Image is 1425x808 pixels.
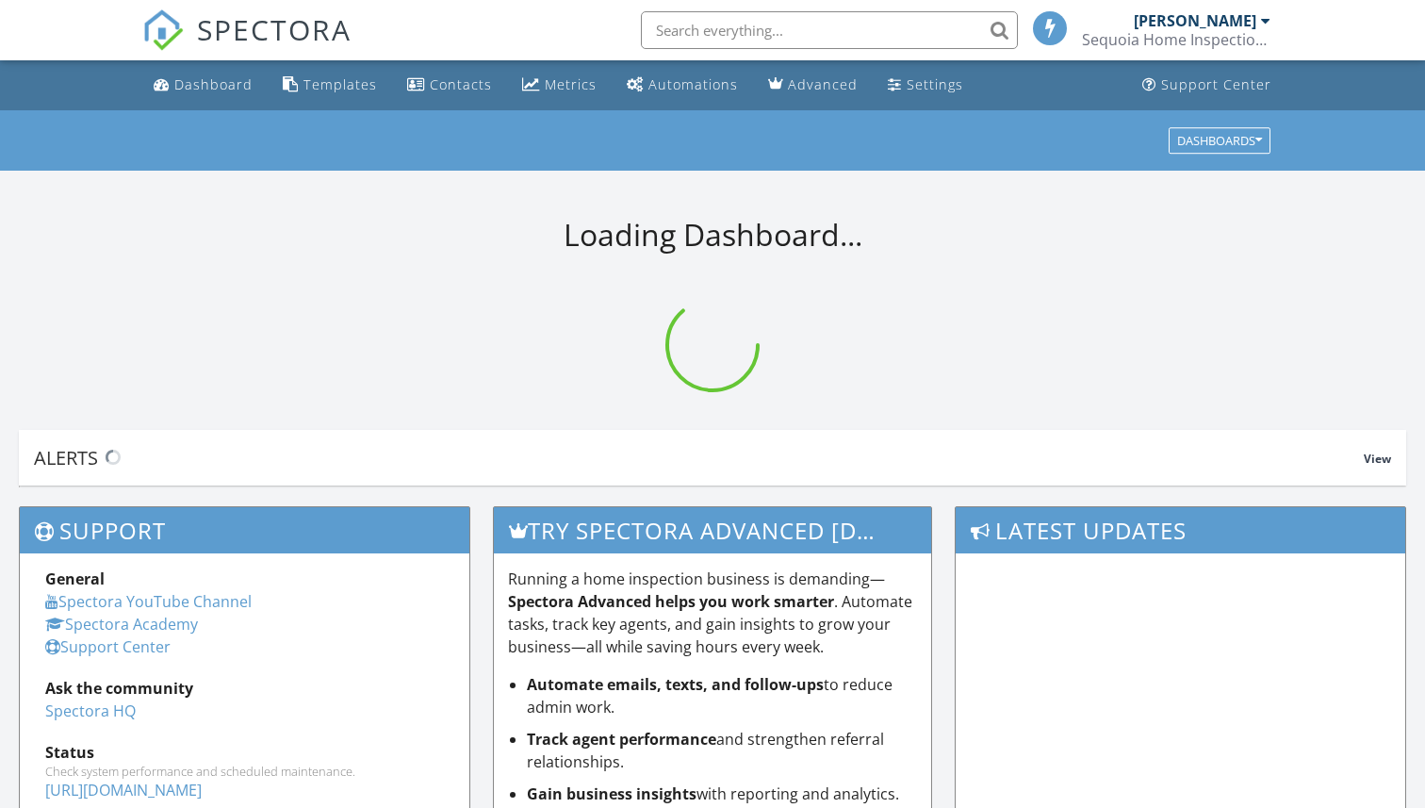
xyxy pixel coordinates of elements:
button: Dashboards [1169,127,1270,154]
a: Support Center [1135,68,1279,103]
a: Spectora Academy [45,614,198,635]
div: Ask the community [45,677,444,700]
li: and strengthen referral relationships. [527,728,918,773]
strong: Track agent performance [527,729,716,750]
strong: Automate emails, texts, and follow-ups [527,674,824,695]
div: Templates [303,75,377,93]
div: Alerts [34,445,1364,470]
a: Support Center [45,636,171,657]
strong: General [45,569,105,589]
strong: Gain business insights [527,783,696,804]
h3: Latest Updates [956,507,1405,553]
a: Advanced [761,68,865,103]
div: Advanced [788,75,858,93]
a: Spectora HQ [45,701,136,721]
div: Dashboard [174,75,253,93]
div: Automations [648,75,738,93]
a: Dashboard [146,68,260,103]
a: Templates [275,68,385,103]
a: Contacts [400,68,500,103]
li: to reduce admin work. [527,673,918,718]
input: Search everything... [641,11,1018,49]
a: Metrics [515,68,604,103]
div: Contacts [430,75,492,93]
p: Running a home inspection business is demanding— . Automate tasks, track key agents, and gain ins... [508,568,918,658]
a: Spectora YouTube Channel [45,591,252,612]
h3: Support [20,507,469,553]
a: SPECTORA [142,25,352,65]
span: SPECTORA [197,9,352,49]
div: Check system performance and scheduled maintenance. [45,764,444,779]
div: Status [45,741,444,764]
h3: Try spectora advanced [DATE] [494,507,932,553]
a: [URL][DOMAIN_NAME] [45,780,202,800]
span: View [1364,451,1391,467]
div: Sequoia Home Inspections [1082,30,1270,49]
div: [PERSON_NAME] [1134,11,1256,30]
img: The Best Home Inspection Software - Spectora [142,9,184,51]
li: with reporting and analytics. [527,783,918,805]
strong: Spectora Advanced helps you work smarter [508,591,834,612]
div: Dashboards [1177,134,1262,147]
div: Support Center [1161,75,1271,93]
a: Settings [880,68,971,103]
div: Metrics [545,75,597,93]
a: Automations (Basic) [619,68,745,103]
div: Settings [907,75,963,93]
